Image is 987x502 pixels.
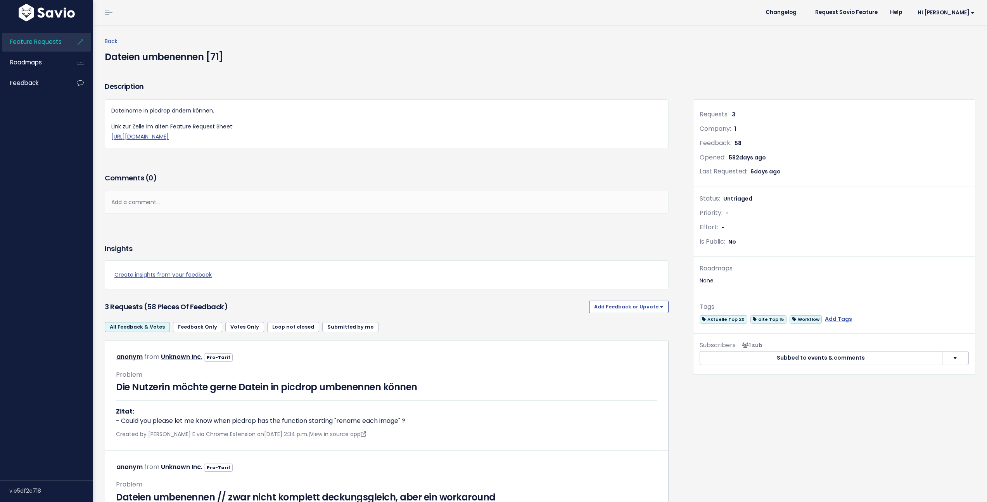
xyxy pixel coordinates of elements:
[700,138,731,147] span: Feedback:
[735,139,742,147] span: 58
[721,223,724,231] span: -
[310,430,366,438] a: View in source app
[732,111,735,118] span: 3
[161,352,202,361] a: Unknown Inc.
[739,154,766,161] span: days ago
[825,314,852,324] a: Add Tags
[149,173,153,183] span: 0
[207,354,230,360] strong: Pro-Tarif
[739,341,762,349] span: <p><strong>Subscribers</strong><br><br> - Felix Junk<br> </p>
[207,464,230,471] strong: Pro-Tarif
[908,7,981,19] a: Hi [PERSON_NAME]
[700,301,969,313] div: Tags
[144,352,159,361] span: from
[700,341,736,350] span: Subscribers
[267,322,319,332] a: Loop not closed
[116,462,143,471] a: anonym
[17,4,77,21] img: logo-white.9d6f32f41409.svg
[116,430,366,438] span: Created by [PERSON_NAME] E via Chrome Extension on |
[700,314,747,324] a: Aktuelle Top 20
[264,430,308,438] a: [DATE] 2:34 p.m.
[918,10,975,16] span: Hi [PERSON_NAME]
[322,322,379,332] a: Submitted by me
[750,315,786,324] span: alte Top 15
[700,237,725,246] span: Is Public:
[105,191,669,214] div: Add a comment...
[754,168,781,175] span: days ago
[2,54,64,71] a: Roadmaps
[2,33,64,51] a: Feature Requests
[723,195,752,203] span: Untriaged
[10,79,38,87] span: Feedback
[10,38,62,46] span: Feature Requests
[116,407,657,426] p: - Could you please let me know when picdrop has the function starting "rename each image" ?
[114,270,659,280] a: Create insights from your feedback
[111,106,662,116] p: Dateiname in picdrop ändern können.
[225,322,264,332] a: Votes Only
[729,154,766,161] span: 592
[700,276,969,286] div: None.
[105,322,170,332] a: All Feedback & Votes
[766,10,797,15] span: Changelog
[700,153,726,162] span: Opened:
[750,314,786,324] a: alte Top 15
[700,263,969,274] div: Roadmaps
[2,74,64,92] a: Feedback
[144,462,159,471] span: from
[105,243,132,254] h3: Insights
[700,167,747,176] span: Last Requested:
[116,352,143,361] a: anonym
[700,315,747,324] span: Aktuelle Top 20
[111,122,662,141] p: Link zur Zelle im alten Feature Request Sheet:
[700,124,731,133] span: Company:
[111,133,169,140] a: [URL][DOMAIN_NAME]
[9,481,93,501] div: v.e5df2c718
[173,322,222,332] a: Feedback Only
[809,7,884,18] a: Request Savio Feature
[10,58,42,66] span: Roadmaps
[105,46,223,64] h4: Dateien umbenennen [71]
[105,81,669,92] h3: Description
[589,301,669,313] button: Add Feedback or Upvote
[700,110,729,119] span: Requests:
[734,125,736,133] span: 1
[116,407,134,416] strong: Zitat:
[726,209,729,217] span: -
[116,370,142,379] span: Problem
[884,7,908,18] a: Help
[790,315,822,324] span: Workflow
[105,301,586,312] h3: 3 Requests (58 pieces of Feedback)
[700,208,723,217] span: Priority:
[105,37,118,45] a: Back
[105,173,669,183] h3: Comments ( )
[116,380,657,394] h3: Die Nutzerin möchte gerne Datein in picdrop umbenennen können
[700,351,942,365] button: Subbed to events & comments
[161,462,202,471] a: Unknown Inc.
[700,223,718,232] span: Effort:
[790,314,822,324] a: Workflow
[700,194,720,203] span: Status:
[750,168,781,175] span: 6
[728,238,736,246] span: No
[116,480,142,489] span: Problem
